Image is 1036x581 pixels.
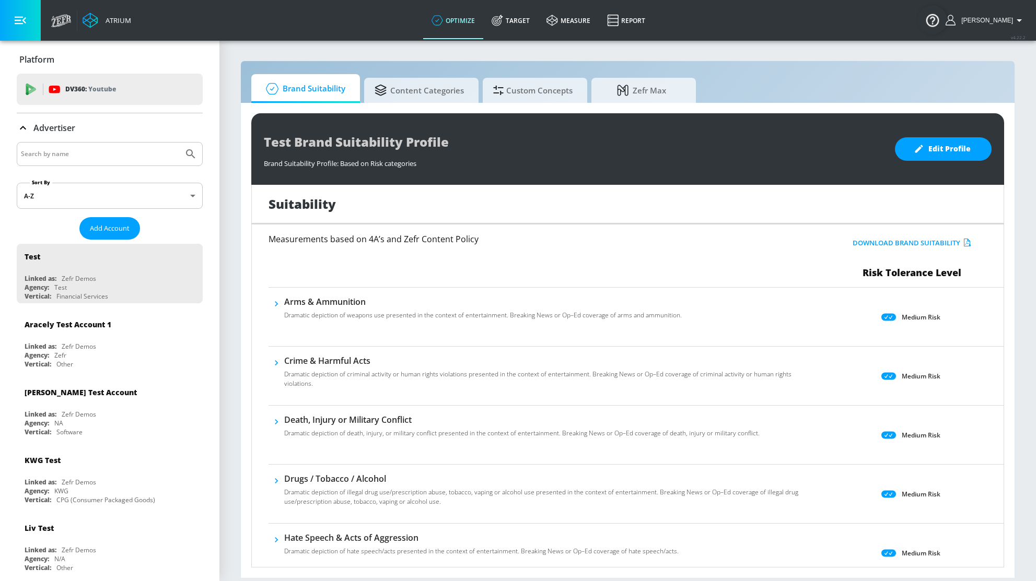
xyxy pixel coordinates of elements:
[17,45,203,74] div: Platform
[946,14,1026,27] button: [PERSON_NAME]
[902,489,940,500] p: Medium Risk
[65,84,116,95] p: DV360:
[25,563,51,572] div: Vertical:
[56,428,83,436] div: Software
[284,414,760,425] h6: Death, Injury or Military Conflict
[56,360,73,369] div: Other
[895,137,992,161] button: Edit Profile
[17,380,203,439] div: [PERSON_NAME] Test AccountLinked as:Zefr DemosAgency:NAVertical:Software
[602,78,681,103] span: Zefr Max
[284,296,682,326] div: Arms & AmmunitionDramatic depiction of weapons use presented in the context of entertainment. Bre...
[284,473,804,513] div: Drugs / Tobacco / AlcoholDramatic depiction of illegal drug use/prescription abuse, tobacco, vapi...
[25,487,49,495] div: Agency:
[957,17,1013,24] span: login as: rebecca.streightiff@zefr.com
[483,2,538,39] a: Target
[17,515,203,575] div: Liv TestLinked as:Zefr DemosAgency:N/AVertical:Other
[284,488,804,506] p: Dramatic depiction of illegal drug use/prescription abuse, tobacco, vaping or alcohol use present...
[902,430,940,441] p: Medium Risk
[599,2,654,39] a: Report
[25,351,49,360] div: Agency:
[54,554,65,563] div: N/A
[264,153,884,168] div: Brand Suitability Profile: Based on Risk categories
[54,351,66,360] div: Zefr
[54,419,63,428] div: NA
[30,179,52,186] label: Sort By
[863,266,961,279] span: Risk Tolerance Level
[54,487,68,495] div: KWG
[918,5,947,34] button: Open Resource Center
[269,195,336,212] h1: Suitability
[56,495,155,504] div: CPG (Consumer Packaged Goods)
[21,147,179,161] input: Search by name
[902,371,940,382] p: Medium Risk
[17,113,203,143] div: Advertiser
[25,495,51,504] div: Vertical:
[493,78,573,103] span: Custom Concepts
[1011,34,1026,40] span: v 4.22.2
[284,532,679,562] div: Hate Speech & Acts of AggressionDramatic depiction of hate speech/acts presented in the context o...
[17,312,203,371] div: Aracely Test Account 1Linked as:Zefr DemosAgency:ZefrVertical:Other
[850,235,974,251] button: Download Brand Suitability
[284,355,804,395] div: Crime & Harmful ActsDramatic depiction of criminal activity or human rights violations presented ...
[62,274,96,283] div: Zefr Demos
[25,455,61,465] div: KWG Test
[25,419,49,428] div: Agency:
[284,311,682,320] p: Dramatic depiction of weapons use presented in the context of entertainment. Breaking News or Op–...
[375,78,464,103] span: Content Categories
[25,342,56,351] div: Linked as:
[423,2,483,39] a: optimize
[101,16,131,25] div: Atrium
[17,74,203,105] div: DV360: Youtube
[262,76,345,101] span: Brand Suitability
[17,244,203,303] div: TestLinked as:Zefr DemosAgency:TestVertical:Financial Services
[25,387,137,397] div: [PERSON_NAME] Test Account
[25,554,49,563] div: Agency:
[79,217,140,240] button: Add Account
[19,54,54,65] p: Platform
[284,355,804,366] h6: Crime & Harmful Acts
[54,283,67,292] div: Test
[25,283,49,292] div: Agency:
[17,183,203,209] div: A-Z
[17,447,203,507] div: KWG TestLinked as:Zefr DemosAgency:KWGVertical:CPG (Consumer Packaged Goods)
[83,13,131,28] a: Atrium
[62,410,96,419] div: Zefr Demos
[62,478,96,487] div: Zefr Demos
[25,252,40,262] div: Test
[269,235,759,243] h6: Measurements based on 4A’s and Zefr Content Policy
[902,312,940,323] p: Medium Risk
[90,222,130,234] span: Add Account
[284,296,682,307] h6: Arms & Ammunition
[88,84,116,94] p: Youtube
[62,546,96,554] div: Zefr Demos
[56,563,73,572] div: Other
[25,428,51,436] div: Vertical:
[62,342,96,351] div: Zefr Demos
[25,319,111,329] div: Aracely Test Account 1
[284,532,679,543] h6: Hate Speech & Acts of Aggression
[25,523,54,533] div: Liv Test
[56,292,108,301] div: Financial Services
[33,122,75,134] p: Advertiser
[284,429,760,438] p: Dramatic depiction of death, injury, or military conflict presented in the context of entertainme...
[25,546,56,554] div: Linked as:
[25,292,51,301] div: Vertical:
[25,274,56,283] div: Linked as:
[284,370,804,388] p: Dramatic depiction of criminal activity or human rights violations presented in the context of en...
[284,414,760,444] div: Death, Injury or Military ConflictDramatic depiction of death, injury, or military conflict prese...
[284,473,804,484] h6: Drugs / Tobacco / Alcohol
[25,360,51,369] div: Vertical:
[902,548,940,559] p: Medium Risk
[25,478,56,487] div: Linked as:
[916,143,971,156] span: Edit Profile
[284,547,679,556] p: Dramatic depiction of hate speech/acts presented in the context of entertainment. Breaking News o...
[538,2,599,39] a: measure
[25,410,56,419] div: Linked as:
